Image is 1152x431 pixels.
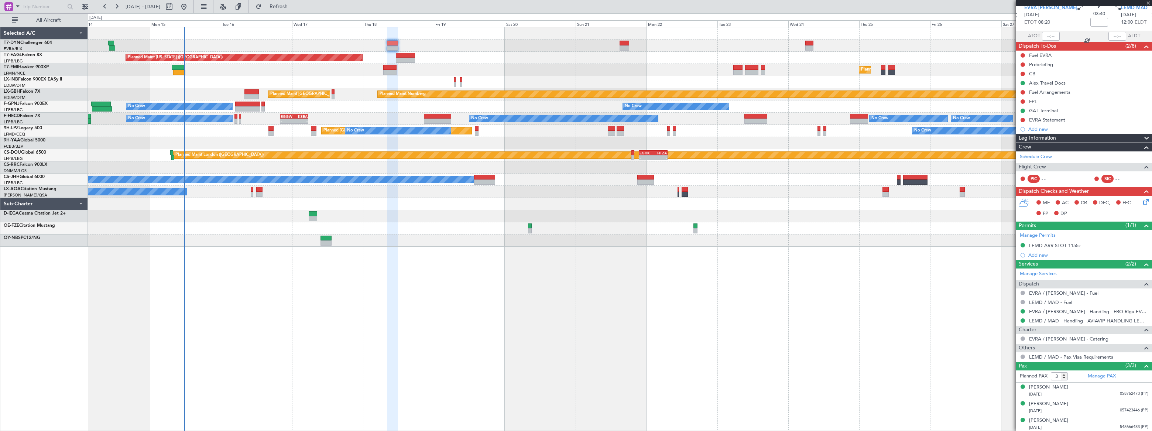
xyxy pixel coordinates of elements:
a: Manage Services [1020,270,1057,278]
a: Manage PAX [1088,373,1116,380]
label: Planned PAX [1020,373,1048,380]
span: CR [1081,199,1087,207]
span: 9H-LPZ [4,126,18,130]
div: Thu 18 [363,20,434,27]
a: FCBB/BZV [4,144,23,149]
span: Crew [1019,143,1031,151]
a: Schedule Crew [1020,153,1052,161]
span: Flight Crew [1019,163,1046,171]
div: EGKK [640,151,653,155]
a: 9H-YAAGlobal 5000 [4,138,45,143]
span: F-GPNJ [4,102,20,106]
span: Dispatch To-Dos [1019,42,1056,51]
span: [DATE] [1121,11,1136,19]
div: EVRA Statement [1029,117,1065,123]
a: EVRA / [PERSON_NAME] - Fuel [1029,290,1098,296]
span: DP [1060,210,1067,218]
div: [PERSON_NAME] [1029,417,1068,424]
div: GAT Terminal [1029,107,1058,114]
span: ELDT [1135,19,1146,26]
span: Permits [1019,222,1036,230]
span: [DATE] [1024,11,1039,19]
span: T7-EMI [4,65,18,69]
div: Fri 26 [930,20,1001,27]
div: No Crew [871,113,888,124]
div: No Crew [347,125,364,136]
div: Tue 23 [717,20,788,27]
div: Add new [1028,252,1148,258]
div: LEMD ARR SLOT 1155z [1029,242,1081,249]
span: All Aircraft [19,18,78,23]
div: - [640,155,653,160]
div: Wed 24 [788,20,859,27]
span: 03:40 [1093,10,1105,18]
span: [DATE] - [DATE] [126,3,160,10]
a: EVRA/RIX [4,46,22,52]
div: - [294,119,308,123]
a: T7-EAGLFalcon 8X [4,53,42,57]
a: LFPB/LBG [4,180,23,186]
a: LFPB/LBG [4,58,23,64]
span: F-HECD [4,114,20,118]
div: Fuel EVRA [1029,52,1052,58]
div: EGGW [281,114,294,119]
div: SIC [1101,175,1114,183]
span: EVRA [PERSON_NAME] [1024,4,1077,12]
a: LEMD / MAD - Handling - AVIAVIP HANDLING LEMD /MAD [1029,318,1148,324]
a: F-GPNJFalcon 900EX [4,102,48,106]
span: CS-DOU [4,150,21,155]
span: 08:20 [1038,19,1050,26]
span: Charter [1019,326,1036,334]
div: Mon 22 [647,20,717,27]
a: LFPB/LBG [4,156,23,161]
a: [PERSON_NAME]/QSA [4,192,47,198]
a: F-HECDFalcon 7X [4,114,40,118]
div: Sat 27 [1001,20,1072,27]
span: 9H-YAA [4,138,20,143]
span: 545666483 (PP) [1120,424,1148,430]
span: CS-JHH [4,175,20,179]
span: ATOT [1028,33,1040,40]
span: LX-AOA [4,187,21,191]
span: 058762473 (PP) [1120,391,1148,397]
div: Prebriefing [1029,61,1053,68]
div: FPL [1029,98,1037,105]
a: LFMD/CEQ [4,131,25,137]
span: Dispatch [1019,280,1039,288]
span: CS-RRC [4,163,20,167]
div: Sun 14 [79,20,150,27]
div: PIC [1028,175,1040,183]
span: T7-EAGL [4,53,22,57]
div: No Crew [625,101,642,112]
div: CB [1029,71,1035,77]
a: T7-EMIHawker 900XP [4,65,49,69]
span: Refresh [263,4,294,9]
div: Planned Maint Nurnberg [380,89,426,100]
a: OY-NBSPC12/NG [4,236,40,240]
a: D-IEGACessna Citation Jet 2+ [4,211,66,216]
div: Sun 21 [576,20,647,27]
div: Planned [GEOGRAPHIC_DATA] ([GEOGRAPHIC_DATA]) [323,125,428,136]
input: Trip Number [23,1,65,12]
a: OE-FZECitation Mustang [4,223,55,228]
span: LX-GBH [4,89,20,94]
div: No Crew [914,125,931,136]
a: 9H-LPZLegacy 500 [4,126,42,130]
div: Wed 17 [292,20,363,27]
a: T7-DYNChallenger 604 [4,41,52,45]
a: CS-JHHGlobal 6000 [4,175,45,179]
span: ALDT [1128,33,1140,40]
a: EDLW/DTM [4,83,25,88]
div: No Crew [128,113,145,124]
div: [PERSON_NAME] [1029,384,1068,391]
a: EVRA / [PERSON_NAME] - Handling - FBO Riga EVRA / [PERSON_NAME] [1029,308,1148,315]
div: Planned Maint London ([GEOGRAPHIC_DATA]) [175,150,264,161]
div: No Crew [128,101,145,112]
span: DFC, [1099,199,1110,207]
a: LX-GBHFalcon 7X [4,89,40,94]
div: - [281,119,294,123]
span: MF [1043,199,1050,207]
div: [DATE] [89,15,102,21]
div: No Crew [953,113,970,124]
div: Tue 16 [221,20,292,27]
